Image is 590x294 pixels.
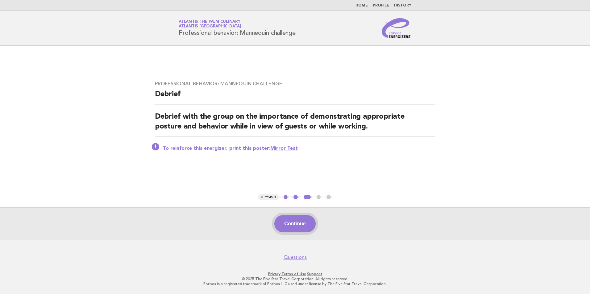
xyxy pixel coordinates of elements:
[382,18,411,38] img: Service Energizers
[268,272,280,276] a: Privacy
[106,272,484,276] p: · ·
[155,112,435,137] h2: Debrief with the group on the importance of demonstrating appropriate posture and behavior while ...
[179,25,241,29] span: Atlantis [GEOGRAPHIC_DATA]
[293,194,299,200] button: 2
[155,81,435,87] h3: Professional behavior: Mannequin challenge
[373,4,389,7] a: Profile
[179,20,241,28] a: Atlantis The Palm CulinaryAtlantis [GEOGRAPHIC_DATA]
[179,20,296,36] h1: Professional behavior: Mannequin challenge
[281,272,306,276] a: Terms of Use
[284,254,307,260] a: Questions
[258,194,278,200] button: < Previous
[307,272,322,276] a: Support
[274,215,315,232] button: Continue
[106,281,484,286] p: Forbes is a registered trademark of Forbes LLC used under license by The Five Star Travel Corpora...
[106,276,484,281] p: © 2025 The Five Star Travel Corporation. All rights reserved.
[394,4,411,7] a: History
[303,194,312,200] button: 3
[270,146,298,151] a: Mirror Test
[163,145,435,152] p: To reinforce this energizer, print this poster:
[355,4,368,7] a: Home
[283,194,289,200] button: 1
[155,89,435,104] h2: Debrief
